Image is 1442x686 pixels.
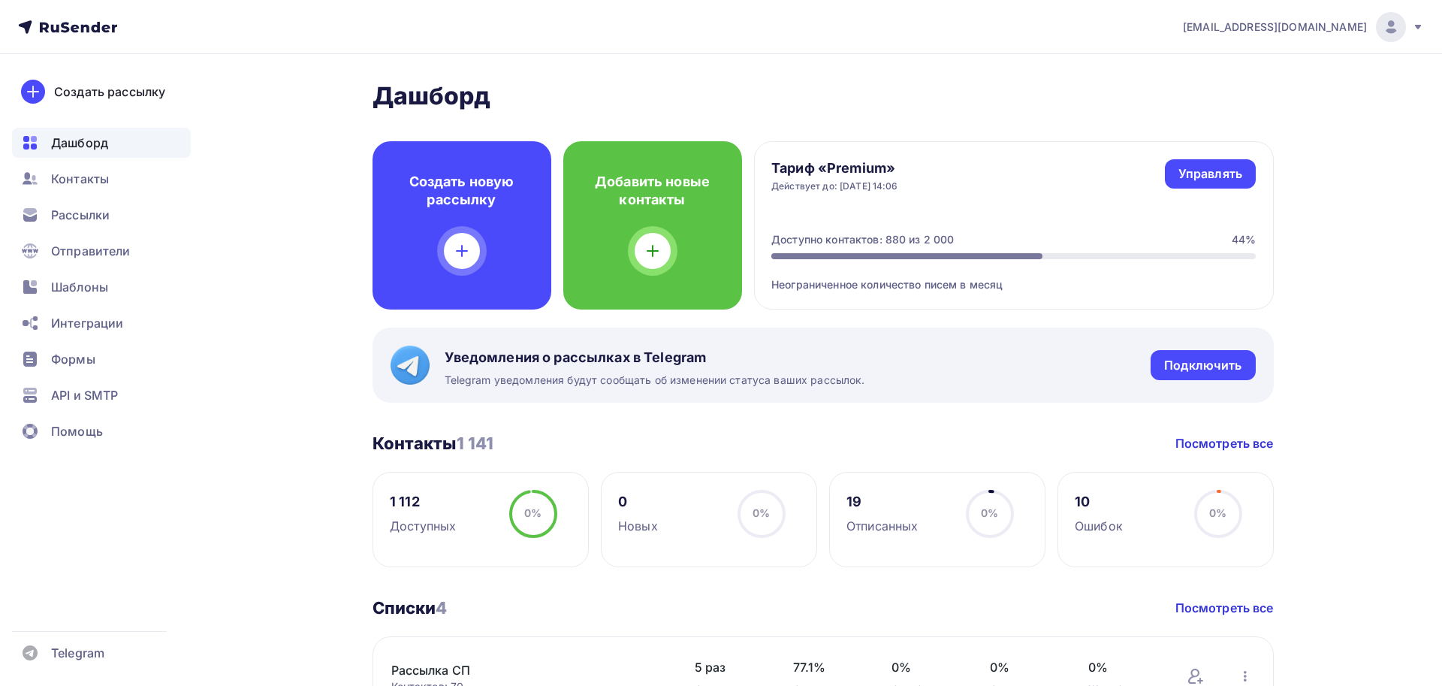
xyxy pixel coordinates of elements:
[51,134,108,152] span: Дашборд
[1183,12,1424,42] a: [EMAIL_ADDRESS][DOMAIN_NAME]
[891,658,960,676] span: 0%
[753,506,770,519] span: 0%
[1075,493,1123,511] div: 10
[1183,20,1367,35] span: [EMAIL_ADDRESS][DOMAIN_NAME]
[618,493,658,511] div: 0
[445,349,865,367] span: Уведомления о рассылках в Telegram
[1175,434,1274,452] a: Посмотреть все
[12,164,191,194] a: Контакты
[436,598,447,618] span: 4
[771,259,1256,292] div: Неограниченное количество писем в месяц
[587,173,718,209] h4: Добавить новые контакты
[373,81,1274,111] h2: Дашборд
[12,344,191,374] a: Формы
[990,658,1058,676] span: 0%
[397,173,527,209] h4: Создать новую рассылку
[12,272,191,302] a: Шаблоны
[51,278,108,296] span: Шаблоны
[51,242,131,260] span: Отправители
[1232,232,1256,247] div: 44%
[1088,658,1157,676] span: 0%
[51,350,95,368] span: Формы
[12,236,191,266] a: Отправители
[1178,165,1242,183] div: Управлять
[771,159,898,177] h4: Тариф «Premium»
[373,433,494,454] h3: Контакты
[54,83,165,101] div: Создать рассылку
[1165,159,1256,189] a: Управлять
[981,506,998,519] span: 0%
[846,493,918,511] div: 19
[51,206,110,224] span: Рассылки
[771,232,954,247] div: Доступно контактов: 880 из 2 000
[524,506,542,519] span: 0%
[771,180,898,192] div: Действует до: [DATE] 14:06
[51,644,104,662] span: Telegram
[846,517,918,535] div: Отписанных
[1209,506,1226,519] span: 0%
[51,314,123,332] span: Интеграции
[51,170,109,188] span: Контакты
[12,128,191,158] a: Дашборд
[618,517,658,535] div: Новых
[390,493,456,511] div: 1 112
[457,434,494,453] span: 1 141
[12,200,191,230] a: Рассылки
[373,597,448,618] h3: Списки
[51,386,118,404] span: API и SMTP
[1175,599,1274,617] a: Посмотреть все
[793,658,861,676] span: 77.1%
[695,658,763,676] span: 5 раз
[391,661,647,679] a: Рассылка СП
[51,422,103,440] span: Помощь
[390,517,456,535] div: Доступных
[445,373,865,388] span: Telegram уведомления будут сообщать об изменении статуса ваших рассылок.
[1075,517,1123,535] div: Ошибок
[1164,357,1241,374] div: Подключить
